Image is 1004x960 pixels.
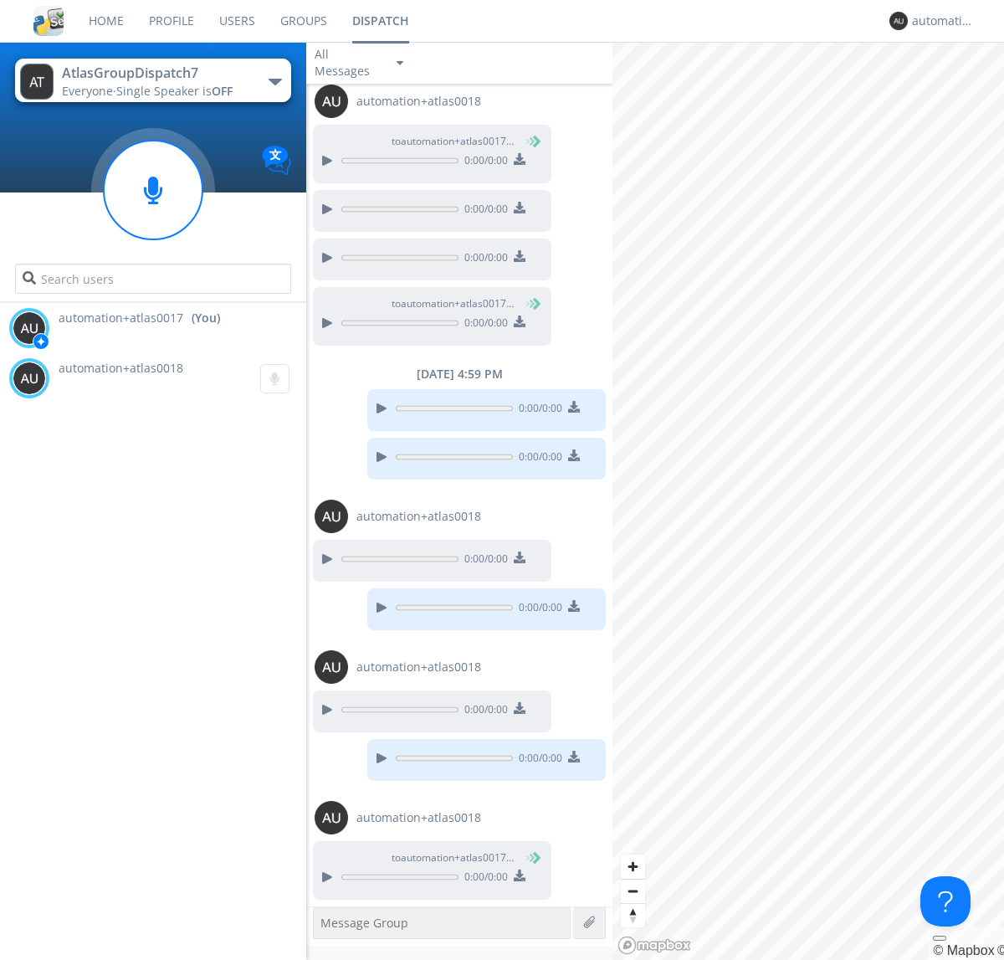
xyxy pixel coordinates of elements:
span: automation+atlas0018 [356,93,481,110]
img: caret-down-sm.svg [397,61,403,65]
span: to automation+atlas0017 [392,296,517,311]
span: 0:00 / 0:00 [458,202,508,220]
span: 0:00 / 0:00 [458,316,508,334]
span: automation+atlas0018 [356,659,481,675]
button: AtlasGroupDispatch7Everyone·Single Speaker isOFF [15,59,290,102]
span: 0:00 / 0:00 [458,153,508,172]
span: to automation+atlas0017 [392,850,517,865]
img: 373638.png [13,362,46,395]
span: 0:00 / 0:00 [458,552,508,570]
span: to automation+atlas0017 [392,134,517,149]
img: download media button [514,153,525,165]
input: Search users [15,264,290,294]
span: automation+atlas0018 [356,508,481,525]
img: download media button [514,702,525,714]
button: Toggle attribution [933,936,946,941]
img: download media button [514,316,525,327]
span: 0:00 / 0:00 [458,870,508,888]
img: 373638.png [13,311,46,345]
div: AtlasGroupDispatch7 [62,64,250,83]
img: download media button [514,552,525,563]
img: download media button [514,250,525,262]
iframe: Toggle Customer Support [920,876,971,927]
div: [DATE] 4:59 PM [306,366,612,382]
img: cddb5a64eb264b2086981ab96f4c1ba7 [33,6,64,36]
a: Mapbox [933,943,994,957]
span: (You) [515,134,540,148]
img: Translation enabled [262,146,291,175]
span: automation+atlas0017 [59,310,183,326]
span: automation+atlas0018 [356,809,481,826]
img: 373638.png [20,64,54,100]
div: (You) [192,310,220,326]
span: 0:00 / 0:00 [458,250,508,269]
span: Single Speaker is [116,83,233,99]
img: 373638.png [315,500,348,533]
span: 0:00 / 0:00 [513,600,562,619]
img: download media button [568,449,580,461]
img: 373638.png [315,650,348,684]
span: Reset bearing to north [621,904,645,927]
a: Mapbox logo [617,936,691,955]
img: download media button [514,202,525,213]
img: 373638.png [315,801,348,834]
span: 0:00 / 0:00 [513,401,562,419]
img: 373638.png [889,12,908,30]
button: Reset bearing to north [621,903,645,927]
img: download media button [514,870,525,881]
span: OFF [212,83,233,99]
div: All Messages [315,46,382,80]
div: automation+atlas0017 [912,13,975,29]
img: download media button [568,600,580,612]
span: Zoom out [621,880,645,903]
span: (You) [515,850,540,865]
span: 0:00 / 0:00 [458,702,508,721]
span: automation+atlas0018 [59,360,183,376]
span: 0:00 / 0:00 [513,449,562,468]
span: 0:00 / 0:00 [513,751,562,769]
img: download media button [568,751,580,762]
span: (You) [515,296,540,311]
button: Zoom out [621,879,645,903]
div: Everyone · [62,83,250,100]
button: Zoom in [621,855,645,879]
img: 373638.png [315,85,348,118]
img: download media button [568,401,580,413]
